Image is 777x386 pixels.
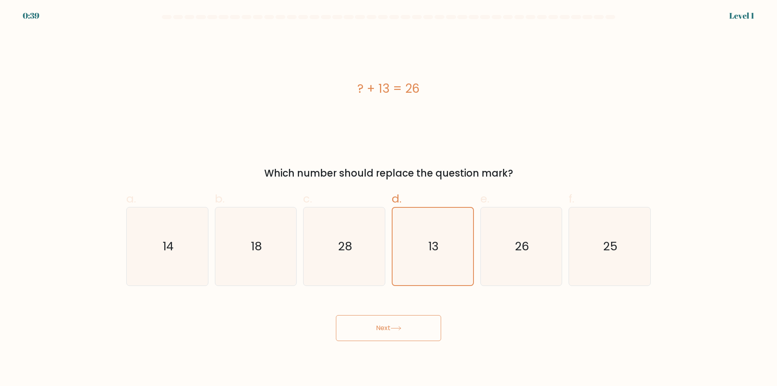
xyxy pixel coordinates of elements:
div: Level 1 [729,10,754,22]
text: 13 [428,238,439,254]
text: 28 [338,239,352,255]
text: 26 [515,239,529,255]
span: a. [126,191,136,207]
span: c. [303,191,312,207]
span: b. [215,191,225,207]
span: e. [480,191,489,207]
div: 0:39 [23,10,39,22]
text: 14 [163,239,174,255]
button: Next [336,315,441,341]
text: 18 [251,239,262,255]
span: f. [569,191,574,207]
text: 25 [603,239,618,255]
span: d. [392,191,401,207]
div: ? + 13 = 26 [126,79,651,98]
div: Which number should replace the question mark? [131,166,646,181]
